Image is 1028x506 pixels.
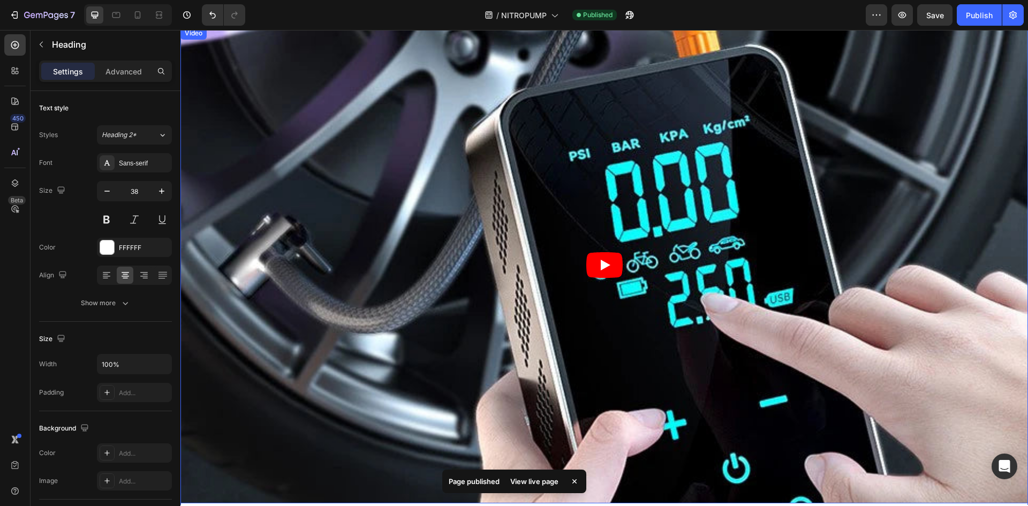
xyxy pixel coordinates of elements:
[39,268,69,283] div: Align
[4,4,80,26] button: 7
[10,114,26,123] div: 450
[102,130,137,140] span: Heading 2*
[39,293,172,313] button: Show more
[992,454,1017,479] div: Open Intercom Messenger
[39,130,58,140] div: Styles
[39,158,52,168] div: Font
[39,184,67,198] div: Size
[70,9,75,21] p: 7
[449,476,500,487] p: Page published
[957,4,1002,26] button: Publish
[105,66,142,77] p: Advanced
[119,477,169,486] div: Add...
[180,30,1028,506] iframe: Design area
[119,388,169,398] div: Add...
[119,449,169,458] div: Add...
[39,332,67,346] div: Size
[496,10,499,21] span: /
[39,388,64,397] div: Padding
[97,125,172,145] button: Heading 2*
[504,474,565,489] div: View live page
[966,10,993,21] div: Publish
[39,448,56,458] div: Color
[53,66,83,77] p: Settings
[39,421,91,436] div: Background
[52,38,168,51] p: Heading
[406,222,442,248] button: Play
[501,10,547,21] span: NITROPUMP
[97,354,171,374] input: Auto
[8,196,26,205] div: Beta
[917,4,953,26] button: Save
[39,359,57,369] div: Width
[926,11,944,20] span: Save
[39,103,69,113] div: Text style
[39,243,56,252] div: Color
[202,4,245,26] div: Undo/Redo
[81,298,131,308] div: Show more
[119,243,169,253] div: FFFFFF
[583,10,613,20] span: Published
[39,476,58,486] div: Image
[119,158,169,168] div: Sans-serif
